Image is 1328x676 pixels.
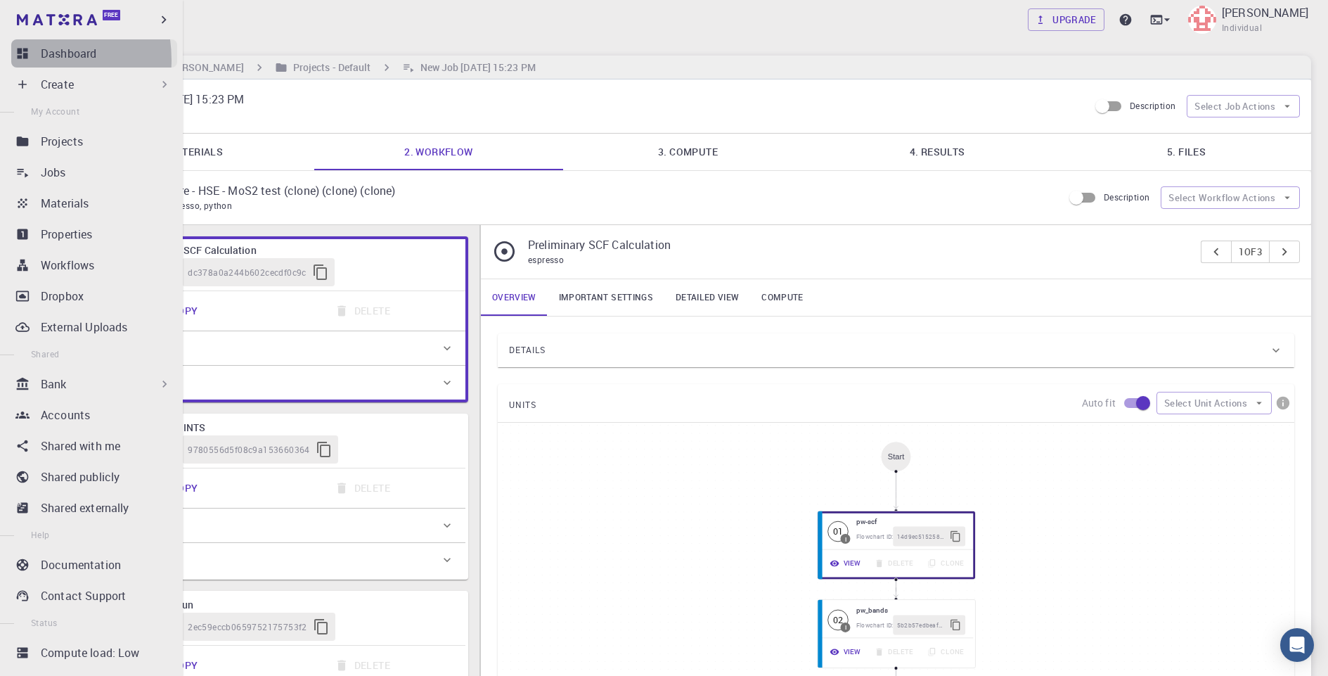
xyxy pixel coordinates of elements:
[844,624,846,630] div: I
[888,452,905,461] div: Start
[897,620,946,630] span: 5b2b57edbeaf9589d684dbf9
[11,158,177,186] a: Jobs
[528,236,1190,253] p: Preliminary SCF Calculation
[1062,134,1311,170] a: 5. Files
[41,226,93,243] p: Properties
[827,521,848,541] div: 01
[415,60,536,75] h6: New Job [DATE] 15:23 PM
[664,279,750,316] a: Detailed view
[750,279,814,316] a: Compute
[11,282,177,310] a: Dropbox
[856,621,894,629] span: Flowchart ID:
[314,134,564,170] a: 2. Workflow
[112,91,1078,108] p: New Job [DATE] 15:23 PM
[824,554,868,573] button: View
[1222,21,1262,35] span: Individual
[856,532,894,540] span: Flowchart ID:
[79,543,465,577] div: Units
[509,339,546,362] span: Details
[1188,6,1216,34] img: Anirban Pal
[481,279,548,316] a: Overview
[1272,392,1294,414] button: info
[856,516,965,526] h6: pw-scf
[11,463,177,491] a: Shared publicly
[528,254,564,265] span: espresso
[897,532,946,542] span: 14d9ec5152588c0a457a31e1
[11,639,177,667] a: Compute load: Low
[11,582,177,610] a: Contact Support
[129,420,454,435] h6: Extract KPOINTS
[30,10,80,23] span: Support
[31,106,79,117] span: My Account
[79,331,465,365] div: Overview
[11,313,177,341] a: External Uploads
[79,366,465,400] div: Units
[11,432,177,460] a: Shared with me
[856,604,965,615] h6: pw_bands
[41,257,94,274] p: Workflows
[1222,4,1308,21] p: [PERSON_NAME]
[1028,8,1104,31] a: Upgrade
[827,521,848,541] span: Idle
[129,243,454,258] h6: Preliminary SCF Calculation
[1280,628,1314,662] div: Open Intercom Messenger
[31,529,50,540] span: Help
[41,644,140,661] p: Compute load: Low
[41,45,96,62] p: Dashboard
[11,551,177,579] a: Documentation
[1161,186,1300,209] button: Select Workflow Actions
[818,599,975,668] div: 02Ipw_bandsFlowchart ID:5b2b57edbeaf9589d684dbf9ViewDeleteClone
[11,39,177,68] a: Dashboard
[498,333,1294,367] div: Details
[11,401,177,429] a: Accounts
[79,509,465,542] div: Overview
[41,164,66,181] p: Jobs
[41,407,90,423] p: Accounts
[31,348,59,359] span: Shared
[112,182,1052,199] p: Band Structure - HSE - MoS2 test (clone) (clone) (clone)
[41,133,83,150] p: Projects
[11,189,177,217] a: Materials
[41,499,129,516] p: Shared externally
[188,266,307,280] span: dc378a0a244b602cecdf0c9c
[563,134,813,170] a: 3. Compute
[41,438,120,454] p: Shared with me
[288,60,371,75] h6: Projects - Default
[41,288,84,305] p: Dropbox
[41,556,121,573] p: Documentation
[1156,392,1272,414] button: Select Unit Actions
[824,642,868,662] button: View
[1201,241,1300,263] div: pager
[129,597,454,613] h6: Main HSE Run
[188,443,310,457] span: 9780556d5f08c9a153660364
[827,609,848,630] div: 02
[1187,95,1300,117] button: Select Job Actions
[844,535,846,541] div: I
[188,620,307,634] span: 2ec59eccb0659752175753f2
[1130,100,1175,111] span: Description
[509,394,536,416] span: UNITS
[11,251,177,279] a: Workflows
[827,609,848,630] span: Idle
[882,442,911,471] div: Start
[41,468,120,485] p: Shared publicly
[11,370,177,398] div: Bank
[11,127,177,155] a: Projects
[1231,241,1270,263] button: 1of3
[813,134,1062,170] a: 4. Results
[65,134,314,170] a: 1. Materials
[17,14,97,25] img: logo
[11,70,177,98] div: Create
[11,494,177,522] a: Shared externally
[70,60,539,75] nav: breadcrumb
[41,376,67,393] p: Bank
[164,200,238,211] span: espresso, python
[818,511,975,580] div: 01Ipw-scfFlowchart ID:14d9ec5152588c0a457a31e1ViewDeleteClone
[1082,396,1116,410] p: Auto fit
[41,319,127,336] p: External Uploads
[1104,191,1149,203] span: Description
[11,220,177,248] a: Properties
[41,587,126,604] p: Contact Support
[31,617,57,628] span: Status
[41,195,89,212] p: Materials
